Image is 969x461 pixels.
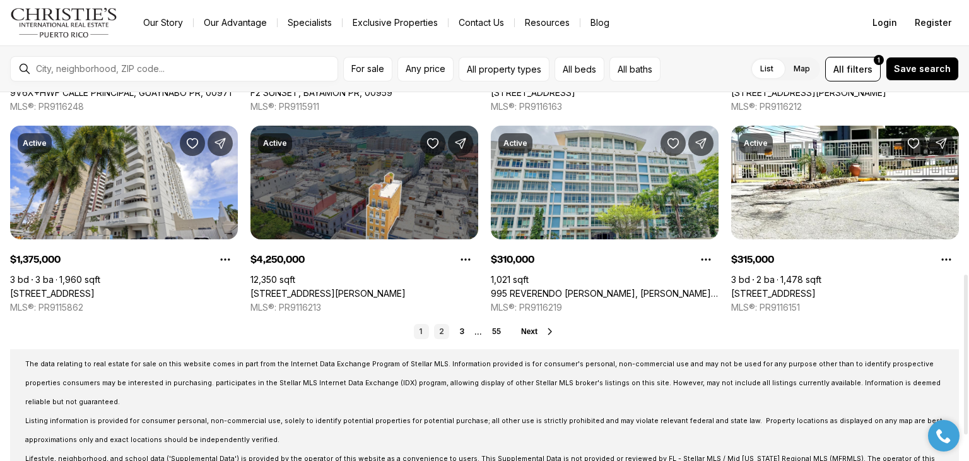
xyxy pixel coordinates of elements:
span: The data relating to real estate for sale on this website comes in part from the Internet Data Ex... [25,360,941,406]
a: 266 SAN FRANCISCO, SAN JUAN PR, 00901 [250,288,406,299]
a: Specialists [278,14,342,32]
span: filters [847,63,872,76]
a: Blog [580,14,620,32]
p: Active [503,138,527,148]
span: Next [521,327,537,336]
span: All [833,63,844,76]
p: Active [744,138,768,148]
button: Any price [397,57,454,81]
button: Save Property: 266 SAN FRANCISCO [420,131,445,156]
button: Property options [213,247,238,272]
label: List [750,57,784,80]
button: Save Property: 225 ROAD NO 2, VILLA CAPARRA PLAZA #PH-3 [180,131,205,156]
button: Login [865,10,905,35]
span: Any price [406,64,445,74]
button: Share Property [208,131,233,156]
button: Allfilters1 [825,57,881,81]
button: Save search [886,57,959,81]
a: F2 SUNSET, BAYAMON PR, 00959 [250,87,392,99]
span: For sale [351,64,384,74]
a: 55 [487,324,506,339]
a: 1 [414,324,429,339]
button: For sale [343,57,392,81]
button: All beds [555,57,604,81]
a: 9V6X+HWF CALLE PRINCIPAL, GUAYNABO PR, 00971 [10,87,232,99]
label: Map [784,57,820,80]
button: Property options [453,247,478,272]
p: Active [23,138,47,148]
nav: Pagination [414,324,506,339]
a: 3 [454,324,469,339]
a: Exclusive Properties [343,14,448,32]
span: Login [872,18,897,28]
button: Share Property [688,131,714,156]
span: 1 [878,55,880,65]
a: Our Advantage [194,14,277,32]
span: Listing information is provided for consumer personal, non-commercial use, solely to identify pot... [25,417,943,444]
p: Active [263,138,287,148]
button: Share Property [448,131,473,156]
a: Our Story [133,14,193,32]
button: Save Property: 995 REVERENDO DOMINGO MARRERO NAVARRO [661,131,686,156]
a: Resources [515,14,580,32]
button: Property options [693,247,719,272]
button: All baths [609,57,661,81]
li: ... [474,327,482,337]
button: Save Property: 8 833 RD #7G [901,131,926,156]
button: Share Property [929,131,954,156]
img: logo [10,8,118,38]
a: 404 DE LA CONSTITUCION AVE #1104, SAN JUAN PR, 00901 [731,87,886,99]
span: Save search [894,64,951,74]
button: Contact Us [449,14,514,32]
span: Register [915,18,951,28]
a: 2 [434,324,449,339]
a: 995 REVERENDO DOMINGO MARRERO NAVARRO, BAYAMON PR, 00959 [491,288,719,299]
button: All property types [459,57,549,81]
a: 8 833 RD #7G, GUAYNABO PR, 00969 [731,288,816,299]
a: 225 ROAD NO 2, VILLA CAPARRA PLAZA #PH-3, GUAYNABO PR, 00966 [10,288,95,299]
a: 368 100 DORADO BEACH DRIVE, DORADO PR, 00646 [491,87,575,99]
button: Next [521,326,555,337]
button: Register [907,10,959,35]
button: Property options [934,247,959,272]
